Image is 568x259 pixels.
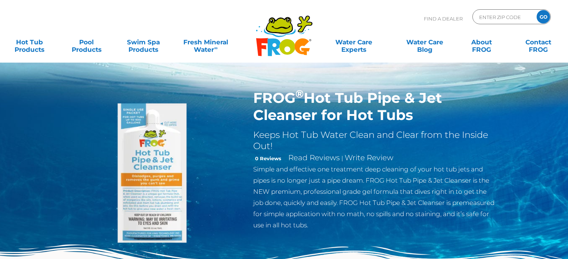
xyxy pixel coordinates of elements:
a: Water CareExperts [318,35,390,50]
sup: ® [295,87,304,100]
p: Simple and effective one treatment deep cleaning of your hot tub jets and pipes is no longer just... [253,164,497,231]
a: Fresh MineralWater∞ [178,35,233,50]
input: Zip Code Form [478,12,529,22]
strong: 0 Reviews [255,155,281,161]
a: Water CareBlog [403,35,447,50]
a: Write Review [345,153,393,162]
h2: Keeps Hot Tub Water Clean and Clear from the Inside Out! [253,129,497,152]
sup: ∞ [214,45,217,51]
a: Read Reviews [288,153,340,162]
a: ContactFROG [516,35,561,50]
p: Find A Dealer [424,9,463,28]
h1: FROG Hot Tub Pipe & Jet Cleanser for Hot Tubs [253,89,497,124]
a: PoolProducts [64,35,108,50]
a: AboutFROG [459,35,503,50]
a: Hot TubProducts [7,35,52,50]
input: GO [537,10,550,23]
a: Swim SpaProducts [121,35,165,50]
span: | [341,155,343,162]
